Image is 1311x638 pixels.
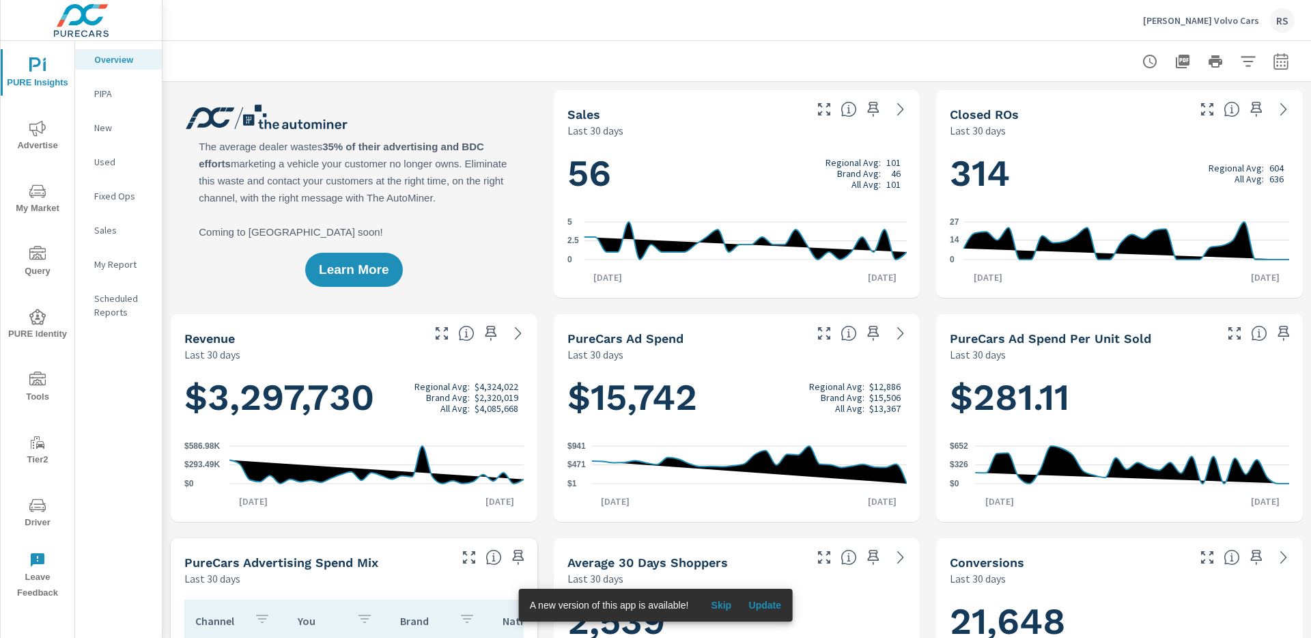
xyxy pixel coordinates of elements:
[94,53,151,66] p: Overview
[94,189,151,203] p: Fixed Ops
[1235,174,1264,184] p: All Avg:
[567,217,572,227] text: 5
[319,264,389,276] span: Learn More
[1224,549,1240,566] span: The number of dealer-specified goals completed by a visitor. [Source: This data is provided by th...
[869,403,901,414] p: $13,367
[950,441,968,451] text: $652
[869,392,901,403] p: $15,506
[748,599,781,611] span: Update
[1224,101,1240,117] span: Number of Repair Orders Closed by the selected dealership group over the selected time range. [So...
[1169,48,1196,75] button: "Export Report to PDF"
[5,246,70,279] span: Query
[475,381,518,392] p: $4,324,022
[858,271,906,284] p: [DATE]
[567,150,907,197] h1: 56
[5,57,70,91] span: PURE Insights
[458,325,475,342] span: Total sales revenue over the selected date range. [Source: This data is sourced from the dealer’s...
[950,555,1024,570] h5: Conversions
[890,322,912,344] a: See more details in report
[567,479,577,488] text: $1
[298,614,346,628] p: You
[475,392,518,403] p: $2,320,019
[950,374,1289,421] h1: $281.11
[567,374,907,421] h1: $15,742
[567,346,623,363] p: Last 30 days
[567,441,586,451] text: $941
[1202,48,1229,75] button: Print Report
[5,372,70,405] span: Tools
[184,441,220,451] text: $586.98K
[950,346,1006,363] p: Last 30 days
[195,614,243,628] p: Channel
[1241,495,1289,508] p: [DATE]
[950,236,959,245] text: 14
[813,546,835,568] button: Make Fullscreen
[1267,48,1295,75] button: Select Date Range
[567,236,579,246] text: 2.5
[950,217,959,227] text: 27
[75,152,162,172] div: Used
[1209,163,1264,174] p: Regional Avg:
[890,98,912,120] a: See more details in report
[886,157,901,168] p: 101
[184,460,220,470] text: $293.49K
[567,555,728,570] h5: Average 30 Days Shoppers
[950,479,959,488] text: $0
[184,555,378,570] h5: PureCars Advertising Spend Mix
[950,331,1151,346] h5: PureCars Ad Spend Per Unit Sold
[229,495,277,508] p: [DATE]
[841,325,857,342] span: Total cost of media for all PureCars channels for the selected dealership group over the selected...
[184,374,524,421] h1: $3,297,730
[184,570,240,587] p: Last 30 days
[890,546,912,568] a: See more details in report
[94,87,151,100] p: PIPA
[743,594,787,616] button: Update
[476,495,524,508] p: [DATE]
[414,381,470,392] p: Regional Avg:
[567,107,600,122] h5: Sales
[1143,14,1259,27] p: [PERSON_NAME] Volvo Cars
[950,122,1006,139] p: Last 30 days
[75,186,162,206] div: Fixed Ops
[94,155,151,169] p: Used
[835,403,864,414] p: All Avg:
[305,253,402,287] button: Learn More
[869,381,901,392] p: $12,886
[1273,98,1295,120] a: See more details in report
[1196,546,1218,568] button: Make Fullscreen
[821,392,864,403] p: Brand Avg:
[826,157,881,168] p: Regional Avg:
[964,271,1012,284] p: [DATE]
[567,255,572,264] text: 0
[530,600,689,611] span: A new version of this app is available!
[976,495,1024,508] p: [DATE]
[1196,98,1218,120] button: Make Fullscreen
[1273,322,1295,344] span: Save this to your personalized report
[837,168,881,179] p: Brand Avg:
[841,101,857,117] span: Number of vehicles sold by the dealership over the selected date range. [Source: This data is sou...
[475,403,518,414] p: $4,085,668
[809,381,864,392] p: Regional Avg:
[5,434,70,468] span: Tier2
[950,570,1006,587] p: Last 30 days
[426,392,470,403] p: Brand Avg:
[503,614,550,628] p: National
[1270,8,1295,33] div: RS
[1269,174,1284,184] p: 636
[1269,163,1284,174] p: 604
[1251,325,1267,342] span: Average cost of advertising per each vehicle sold at the dealer over the selected date range. The...
[567,122,623,139] p: Last 30 days
[862,322,884,344] span: Save this to your personalized report
[480,322,502,344] span: Save this to your personalized report
[5,183,70,217] span: My Market
[584,271,632,284] p: [DATE]
[75,254,162,275] div: My Report
[567,570,623,587] p: Last 30 days
[950,150,1289,197] h1: 314
[5,120,70,154] span: Advertise
[841,549,857,566] span: A rolling 30 day total of daily Shoppers on the dealership website, averaged over the selected da...
[507,546,529,568] span: Save this to your personalized report
[485,549,502,566] span: This table looks at how you compare to the amount of budget you spend per channel as opposed to y...
[591,495,639,508] p: [DATE]
[891,168,901,179] p: 46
